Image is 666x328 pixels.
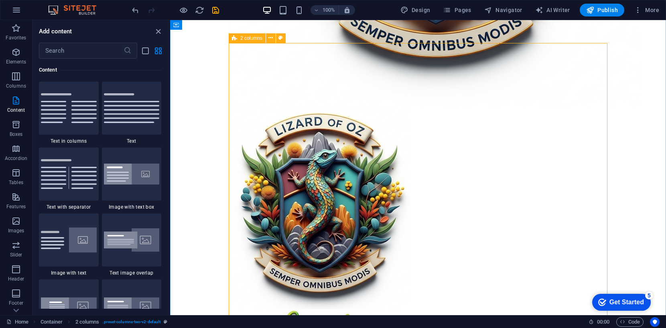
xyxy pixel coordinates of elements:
div: Text image overlap [102,213,162,276]
p: Elements [6,59,26,65]
span: : [603,319,604,325]
div: 5 [59,2,67,10]
img: wide-image-with-text.svg [104,297,160,314]
button: Click here to leave preview mode and continue editing [179,5,188,15]
input: Search [39,43,124,59]
nav: breadcrumb [41,317,168,327]
h6: Add content [39,27,72,36]
p: Tables [9,179,23,186]
p: Images [8,228,24,234]
img: text-with-image-v4.svg [41,228,97,252]
span: Text with separator [39,204,99,210]
div: Design (Ctrl+Alt+Y) [397,4,434,16]
i: Save (Ctrl+S) [211,6,220,15]
span: Text in columns [39,138,99,144]
p: Slider [10,252,22,258]
span: Click to select. Double-click to edit [75,317,99,327]
a: Click to cancel selection. Double-click to open Pages [6,317,28,327]
button: Code [616,317,644,327]
div: Text in columns [39,82,99,144]
p: Header [8,276,24,282]
img: Editor Logo [46,5,106,15]
div: Get Started 5 items remaining, 0% complete [6,4,65,21]
span: Publish [586,6,618,14]
p: Accordion [5,155,27,162]
span: More [634,6,659,14]
i: Undo: Move elements (Ctrl+Z) [131,6,140,15]
button: 100% [311,5,339,15]
button: list-view [140,46,150,55]
p: Content [7,107,25,113]
button: Design [397,4,434,16]
div: Image with text [39,213,99,276]
span: Text [102,138,162,144]
button: Usercentrics [650,317,660,327]
span: . preset-columns-two-v2-default [102,317,160,327]
button: grid-view [153,46,163,55]
p: Columns [6,83,26,89]
div: Get Started [24,9,58,16]
span: Navigator [484,6,522,14]
img: text-in-columns.svg [41,93,97,123]
span: Pages [443,6,471,14]
p: Features [6,203,26,210]
img: text-image-overlap.svg [104,228,160,252]
span: 2 columns [240,36,262,41]
button: close panel [153,27,163,36]
button: reload [195,5,204,15]
button: save [211,5,220,15]
span: Click to select. Double-click to edit [41,317,63,327]
button: AI Writer [532,4,573,16]
span: Design [400,6,430,14]
i: On resize automatically adjust zoom level to fit chosen device. [343,6,351,14]
img: text.svg [104,93,160,123]
i: Reload page [195,6,204,15]
img: image-with-text-box.svg [104,164,160,185]
p: Footer [9,300,23,306]
span: Image with text [39,270,99,276]
i: This element is a customizable preset [164,320,167,324]
button: More [631,4,662,16]
button: undo [130,5,140,15]
h6: Content [39,65,161,75]
div: Text with separator [39,148,99,210]
div: Text [102,82,162,144]
p: Favorites [6,35,26,41]
img: wide-image-with-text-aligned.svg [41,297,97,314]
h6: 100% [323,5,335,15]
span: AI Writer [535,6,570,14]
button: Navigator [481,4,526,16]
img: text-with-separator.svg [41,159,97,189]
span: Code [620,317,640,327]
span: 00 00 [597,317,609,327]
p: Boxes [10,131,23,137]
span: Text image overlap [102,270,162,276]
button: Pages [440,4,474,16]
div: Image with text box [102,148,162,210]
span: Image with text box [102,204,162,210]
h6: Session time [589,317,610,327]
button: Publish [580,4,624,16]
